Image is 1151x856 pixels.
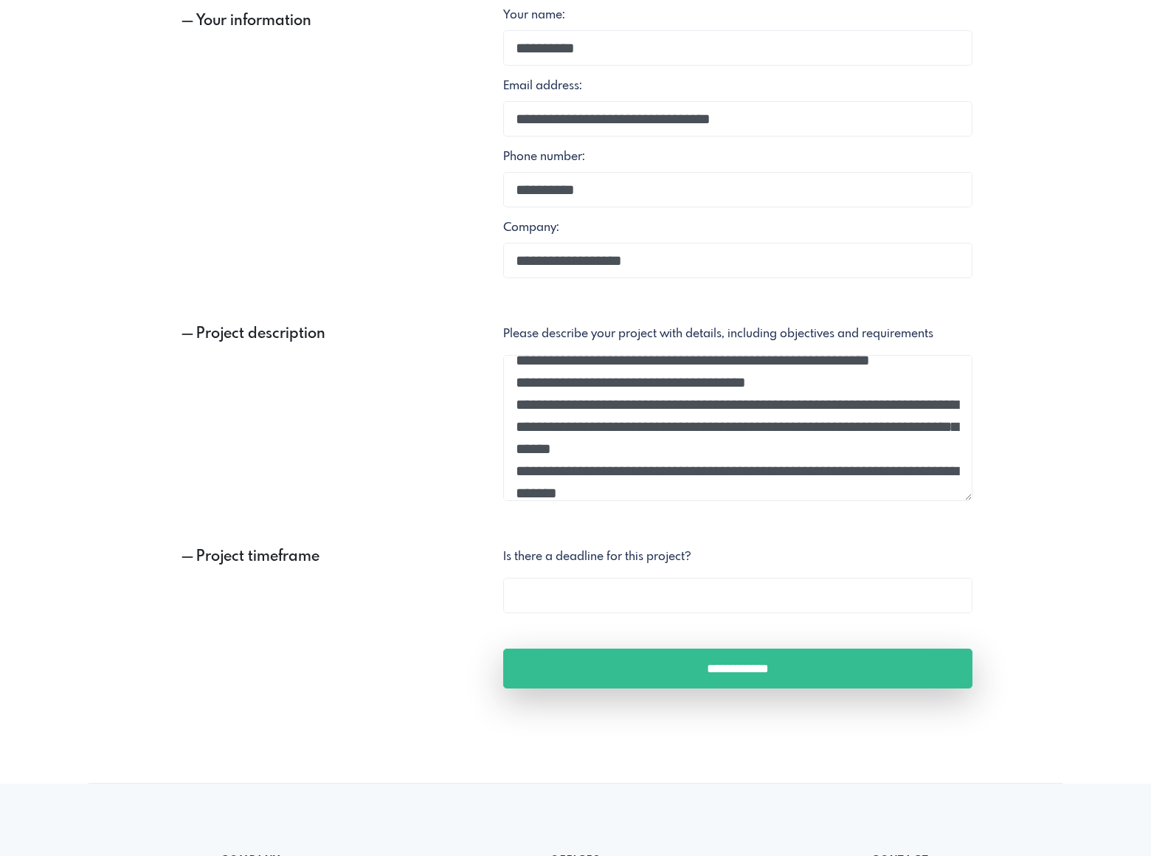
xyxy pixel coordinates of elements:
[503,7,565,24] label: Your name:
[179,13,404,30] h5: Your information
[503,148,585,166] label: Phone number:
[503,219,559,237] label: Company:
[179,325,404,343] h5: Project description
[179,548,404,566] h5: Project timeframe
[503,548,972,566] p: Is there a deadline for this project?
[503,77,582,95] label: Email address:
[503,325,972,343] p: Please describe your project with details, including objectives and requirements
